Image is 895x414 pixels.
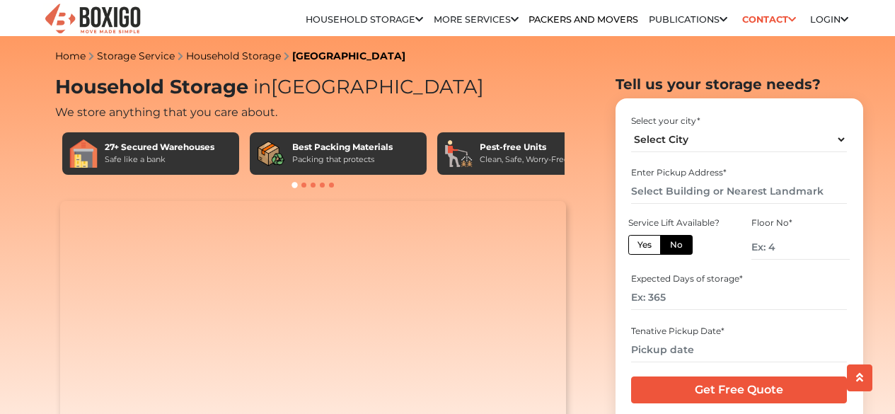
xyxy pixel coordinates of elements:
a: More services [434,14,519,25]
a: Login [810,14,848,25]
img: Pest-free Units [444,139,473,168]
div: Floor No [751,217,849,229]
h1: Household Storage [55,76,572,99]
div: Clean, Safe, Worry-Free [480,154,569,166]
input: Ex: 4 [751,235,849,260]
div: Select your city [631,115,847,127]
img: 27+ Secured Warehouses [69,139,98,168]
label: Yes [628,235,661,255]
span: We store anything that you care about. [55,105,277,119]
h2: Tell us your storage needs? [616,76,863,93]
a: Contact [737,8,800,30]
div: Packing that protects [292,154,393,166]
img: Boxigo [43,2,142,37]
span: [GEOGRAPHIC_DATA] [248,75,484,98]
input: Ex: 365 [631,285,847,310]
div: 27+ Secured Warehouses [105,141,214,154]
a: Household Storage [306,14,423,25]
input: Pickup date [631,338,847,362]
a: [GEOGRAPHIC_DATA] [292,50,405,62]
div: Best Packing Materials [292,141,393,154]
input: Get Free Quote [631,376,847,403]
img: Best Packing Materials [257,139,285,168]
div: Service Lift Available? [628,217,726,229]
div: Safe like a bank [105,154,214,166]
a: Home [55,50,86,62]
input: Select Building or Nearest Landmark [631,179,847,204]
a: Household Storage [186,50,281,62]
div: Tenative Pickup Date [631,325,847,338]
a: Packers and Movers [529,14,638,25]
div: Pest-free Units [480,141,569,154]
a: Storage Service [97,50,175,62]
span: in [253,75,271,98]
a: Publications [649,14,727,25]
label: No [660,235,693,255]
div: Enter Pickup Address [631,166,847,179]
button: scroll up [847,364,872,391]
div: Expected Days of storage [631,272,847,285]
